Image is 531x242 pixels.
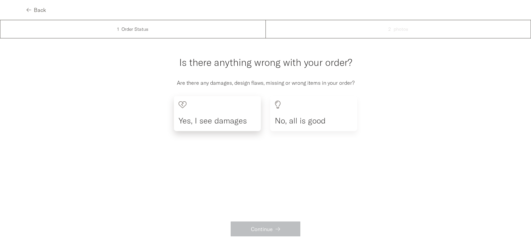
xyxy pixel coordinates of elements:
[275,115,352,126] h4: No, all is good
[388,25,391,33] span: 2
[179,115,256,126] h4: Yes, I see damages
[27,2,46,17] button: Back
[13,79,518,87] p: Are there any damages, design flaws, missing or wrong items in your order?
[394,25,408,33] span: photos
[117,25,119,33] span: 1
[34,7,46,13] span: Back
[121,25,148,33] span: Order Status
[13,55,518,70] h3: Is there anything wrong with your order?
